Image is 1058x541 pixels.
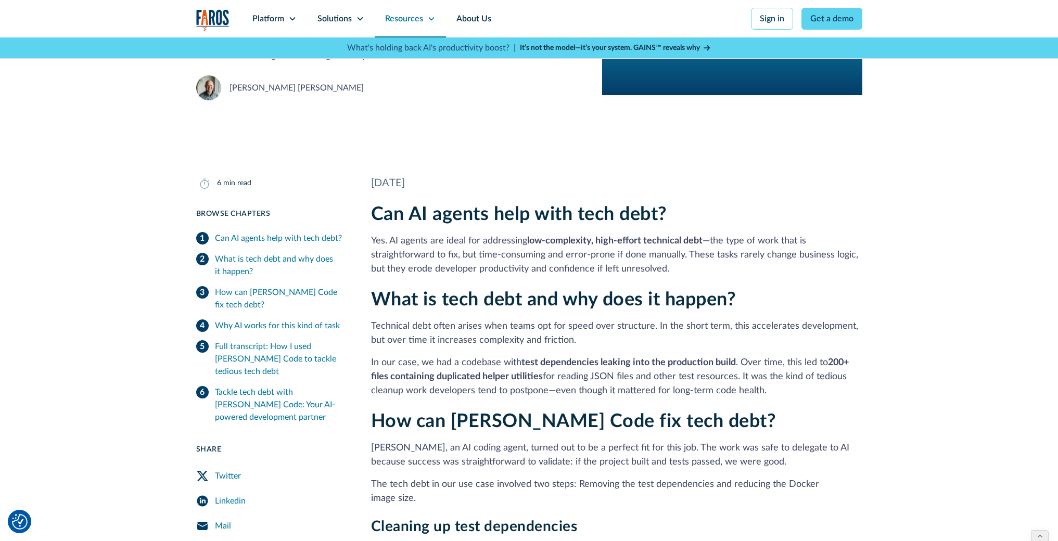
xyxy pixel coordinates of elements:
div: Mail [215,520,231,532]
img: Revisit consent button [12,514,28,530]
div: Platform [252,12,284,25]
div: 6 [217,178,221,189]
h2: What is tech debt and why does it happen? [371,289,862,311]
p: Yes. AI agents are ideal for addressing —the type of work that is straightforward to fix, but tim... [371,234,862,276]
p: Technical debt often arises when teams opt for speed over structure. In the short term, this acce... [371,319,862,347]
div: What is tech debt and why does it happen? [215,253,346,278]
div: Linkedin [215,495,246,507]
div: Why AI works for this kind of task [215,319,340,332]
div: Can AI agents help with tech debt? [215,232,342,244]
a: Twitter Share [196,463,346,488]
p: What's holding back AI's productivity boost? | [347,42,516,54]
a: How can [PERSON_NAME] Code fix tech debt? [196,282,346,315]
div: [PERSON_NAME] [PERSON_NAME] [230,82,364,94]
strong: low-complexity, high-effort technical debt [527,236,703,246]
h2: How can [PERSON_NAME] Code fix tech debt? [371,410,862,433]
a: Tackle tech debt with [PERSON_NAME] Code: Your AI-powered development partner [196,382,346,428]
strong: It’s not the model—it’s your system. GAINS™ reveals why [520,44,700,51]
p: In our case, we had a codebase with . Over time, this led to for reading JSON files and other tes... [371,356,862,398]
a: Sign in [751,8,793,30]
a: What is tech debt and why does it happen? [196,249,346,282]
div: Resources [385,12,423,25]
div: Browse Chapters [196,209,346,220]
a: LinkedIn Share [196,488,346,513]
p: [PERSON_NAME], an AI coding agent, turned out to be a perfect fit for this job. The work was safe... [371,441,862,469]
div: min read [223,178,251,189]
div: Twitter [215,470,241,482]
div: Full transcript: How I used [PERSON_NAME] Code to tackle tedious tech debt [215,340,346,378]
strong: Cleaning up test dependencies [371,519,578,534]
a: home [196,9,230,31]
div: [DATE] [371,175,862,191]
a: Full transcript: How I used [PERSON_NAME] Code to tackle tedious tech debt [196,336,346,382]
a: Mail Share [196,513,346,538]
div: Tackle tech debt with [PERSON_NAME] Code: Your AI-powered development partner [215,386,346,423]
div: Share [196,444,346,455]
img: Logo of the analytics and reporting company Faros. [196,9,230,31]
a: It’s not the model—it’s your system. GAINS™ reveals why [520,43,711,54]
a: Can AI agents help with tech debt? [196,228,346,249]
button: Cookie Settings [12,514,28,530]
img: Yandry Perez Clemente [196,75,221,100]
p: The tech debt in our use case involved two steps: Removing the test dependencies and reducing the... [371,478,862,506]
div: Solutions [317,12,352,25]
div: How can [PERSON_NAME] Code fix tech debt? [215,286,346,311]
a: Why AI works for this kind of task [196,315,346,336]
h2: Can AI agents help with tech debt? [371,203,862,226]
a: Get a demo [801,8,862,30]
strong: test dependencies leaking into the production build [521,358,736,367]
